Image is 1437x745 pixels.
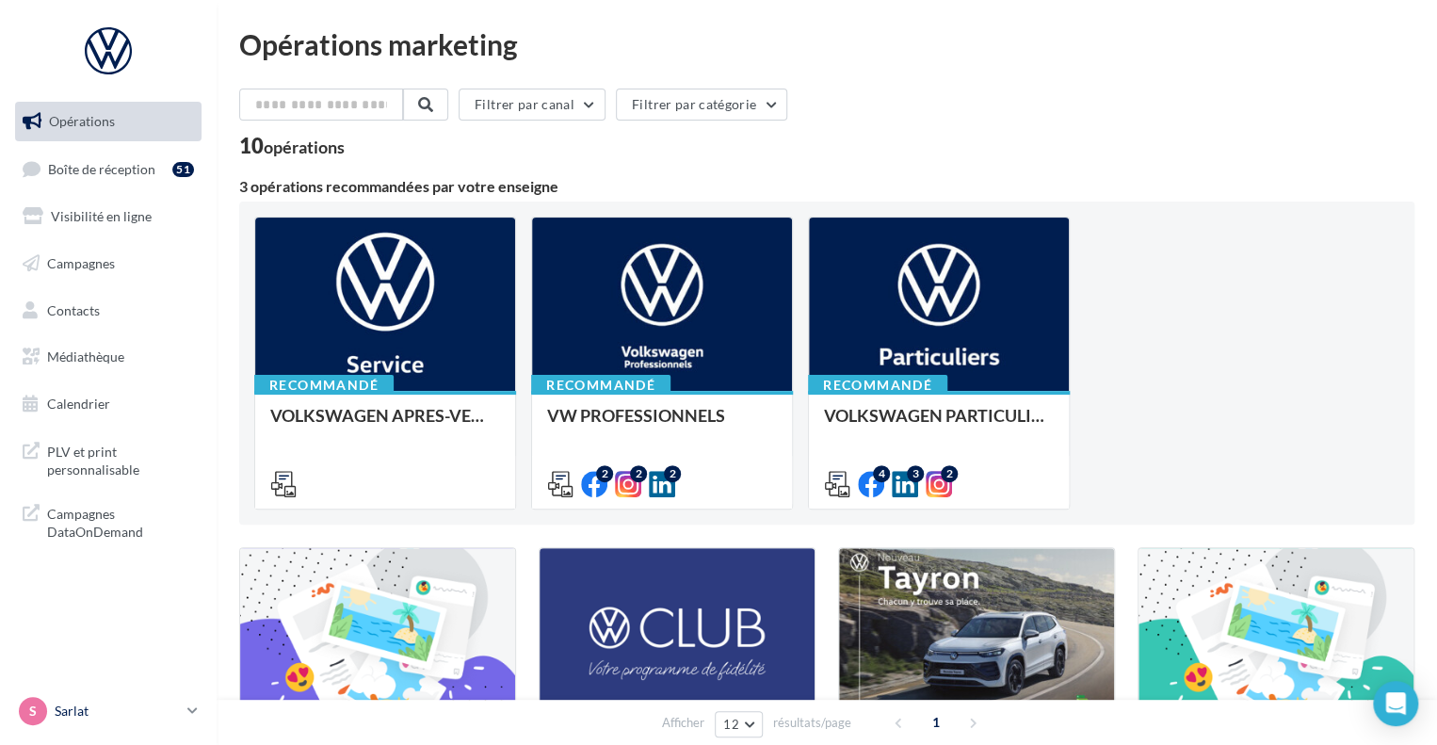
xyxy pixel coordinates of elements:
[662,714,704,732] span: Afficher
[808,375,947,396] div: Recommandé
[47,255,115,271] span: Campagnes
[11,337,205,377] a: Médiathèque
[51,208,152,224] span: Visibilité en ligne
[47,439,194,479] span: PLV et print personnalisable
[47,301,100,317] span: Contacts
[55,702,180,721] p: Sarlat
[11,102,205,141] a: Opérations
[921,707,951,737] span: 1
[47,396,110,412] span: Calendrier
[49,113,115,129] span: Opérations
[616,89,787,121] button: Filtrer par catégorie
[715,711,763,737] button: 12
[11,291,205,331] a: Contacts
[1373,681,1418,726] div: Open Intercom Messenger
[47,501,194,542] span: Campagnes DataOnDemand
[824,406,1054,444] div: VOLKSWAGEN PARTICULIER
[11,197,205,236] a: Visibilité en ligne
[48,160,155,176] span: Boîte de réception
[547,406,777,444] div: VW PROFESSIONNELS
[531,375,670,396] div: Recommandé
[907,465,924,482] div: 3
[239,136,345,156] div: 10
[239,179,1414,194] div: 3 opérations recommandées par votre enseigne
[11,149,205,189] a: Boîte de réception51
[596,465,613,482] div: 2
[11,384,205,424] a: Calendrier
[254,375,394,396] div: Recommandé
[773,714,851,732] span: résultats/page
[29,702,37,721] span: S
[630,465,647,482] div: 2
[459,89,605,121] button: Filtrer par canal
[11,431,205,487] a: PLV et print personnalisable
[11,244,205,283] a: Campagnes
[47,348,124,364] span: Médiathèque
[15,693,202,729] a: S Sarlat
[664,465,681,482] div: 2
[941,465,958,482] div: 2
[264,138,345,155] div: opérations
[723,717,739,732] span: 12
[873,465,890,482] div: 4
[172,162,194,177] div: 51
[239,30,1414,58] div: Opérations marketing
[270,406,500,444] div: VOLKSWAGEN APRES-VENTE
[11,494,205,549] a: Campagnes DataOnDemand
